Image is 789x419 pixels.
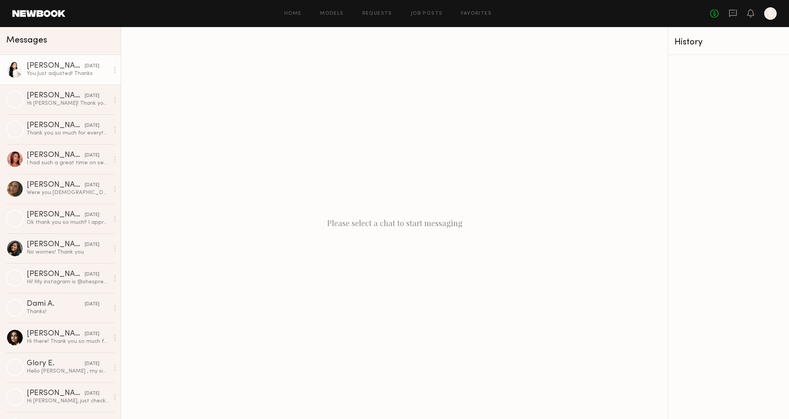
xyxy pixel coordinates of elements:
a: Job Posts [411,11,443,16]
div: [DATE] [85,63,99,70]
div: [PERSON_NAME] [27,181,85,189]
div: [DATE] [85,301,99,308]
div: I had such a great time on set! Thank you for the opportunity and I can’t wait to see the final s... [27,159,109,167]
div: Thanks! [27,308,109,315]
div: [DATE] [85,182,99,189]
a: Requests [362,11,392,16]
div: [DATE] [85,390,99,397]
div: [PERSON_NAME] [27,92,85,100]
a: Models [320,11,343,16]
div: [DATE] [85,92,99,100]
div: [PERSON_NAME] [27,62,85,70]
div: [DATE] [85,330,99,338]
a: Favorites [461,11,492,16]
div: Hi there! Thank you so much for sending across the details :) the timeline works perfectly for me... [27,338,109,345]
span: Messages [6,36,47,45]
div: [DATE] [85,152,99,159]
div: [PERSON_NAME] [27,241,85,249]
div: [DATE] [85,360,99,368]
div: Glory E. [27,360,85,368]
div: [PERSON_NAME] [27,152,85,159]
div: [DATE] [85,122,99,129]
div: Ok thank you so much!! I appreciate it :) also if you're ever working for a client that wants to ... [27,219,109,226]
div: [DATE] [85,241,99,249]
div: Thank you so much for everything hoping to work together soon 💕 [27,129,109,137]
div: [DATE] [85,271,99,278]
div: [PERSON_NAME] [27,330,85,338]
div: You: Just adjusted! Thanks [27,70,109,77]
a: E [764,7,777,20]
div: Please select a chat to start messaging [121,27,668,419]
div: [DATE] [85,211,99,219]
div: Were you [DEMOGRAPHIC_DATA] able to come into agreement? I haven’t heard anything back yet [27,189,109,196]
div: Hi! My instagram is @shespreet. Since I won’t be required to post onto my social as well, the rat... [27,278,109,286]
div: [PERSON_NAME] [27,390,85,397]
div: Hi [PERSON_NAME]! Thank you so much for reaching out—and I sincerely apologize for the delayed re... [27,100,109,107]
div: Hello [PERSON_NAME] , my sincere apologies for not responding sooner. I took a pause on Newbook b... [27,368,109,375]
div: [PERSON_NAME] [27,211,85,219]
div: Dami A. [27,300,85,308]
div: [PERSON_NAME] [27,271,85,278]
div: [PERSON_NAME] [27,122,85,129]
div: Hi [PERSON_NAME], just checking in for confirmation! [27,397,109,405]
div: No worries! Thank you [27,249,109,256]
a: Home [284,11,302,16]
div: History [675,38,783,47]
